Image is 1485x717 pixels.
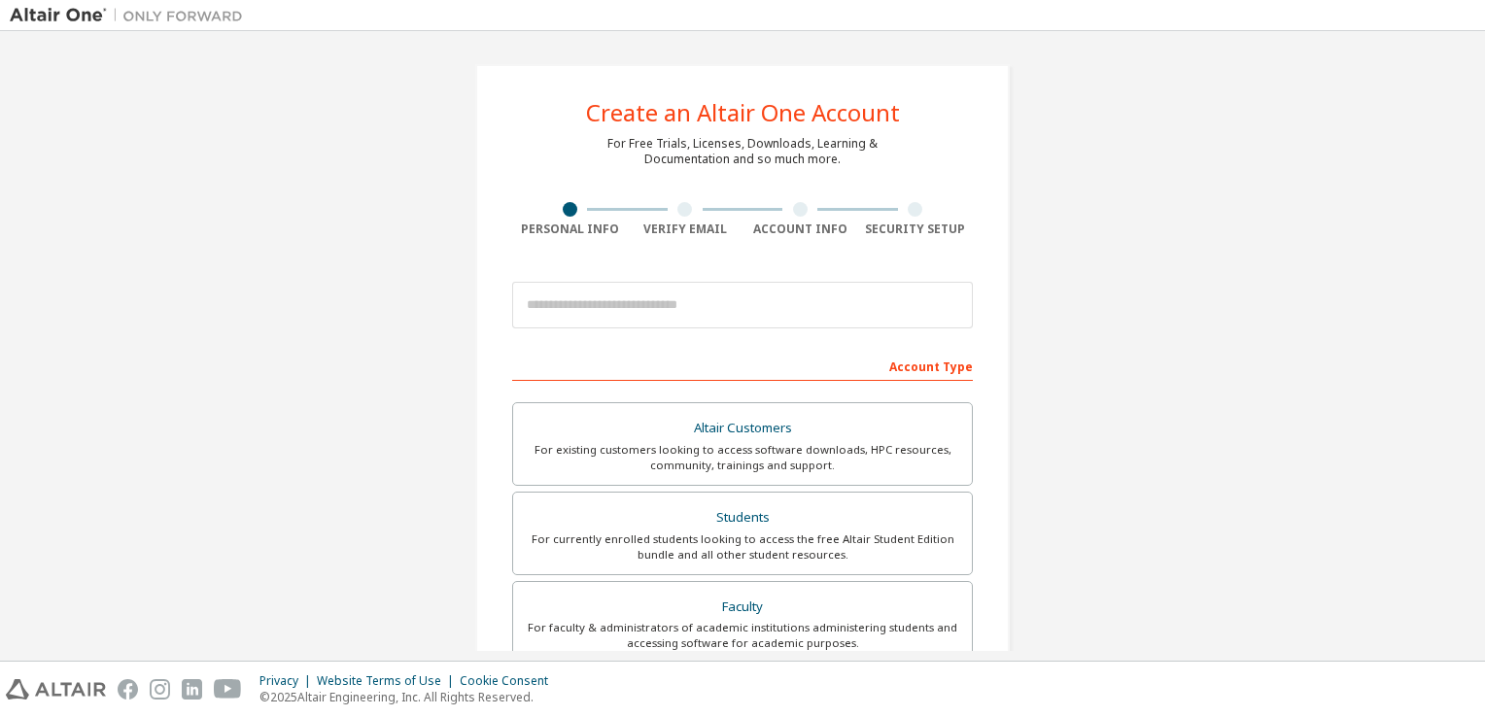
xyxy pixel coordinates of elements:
[607,136,878,167] div: For Free Trials, Licenses, Downloads, Learning & Documentation and so much more.
[628,222,743,237] div: Verify Email
[512,222,628,237] div: Personal Info
[525,620,960,651] div: For faculty & administrators of academic institutions administering students and accessing softwa...
[525,594,960,621] div: Faculty
[10,6,253,25] img: Altair One
[525,415,960,442] div: Altair Customers
[150,679,170,700] img: instagram.svg
[525,531,960,563] div: For currently enrolled students looking to access the free Altair Student Edition bundle and all ...
[214,679,242,700] img: youtube.svg
[118,679,138,700] img: facebook.svg
[525,442,960,473] div: For existing customers looking to access software downloads, HPC resources, community, trainings ...
[525,504,960,531] div: Students
[742,222,858,237] div: Account Info
[512,350,973,381] div: Account Type
[586,101,900,124] div: Create an Altair One Account
[6,679,106,700] img: altair_logo.svg
[858,222,974,237] div: Security Setup
[460,673,560,689] div: Cookie Consent
[182,679,202,700] img: linkedin.svg
[259,689,560,705] p: © 2025 Altair Engineering, Inc. All Rights Reserved.
[317,673,460,689] div: Website Terms of Use
[259,673,317,689] div: Privacy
